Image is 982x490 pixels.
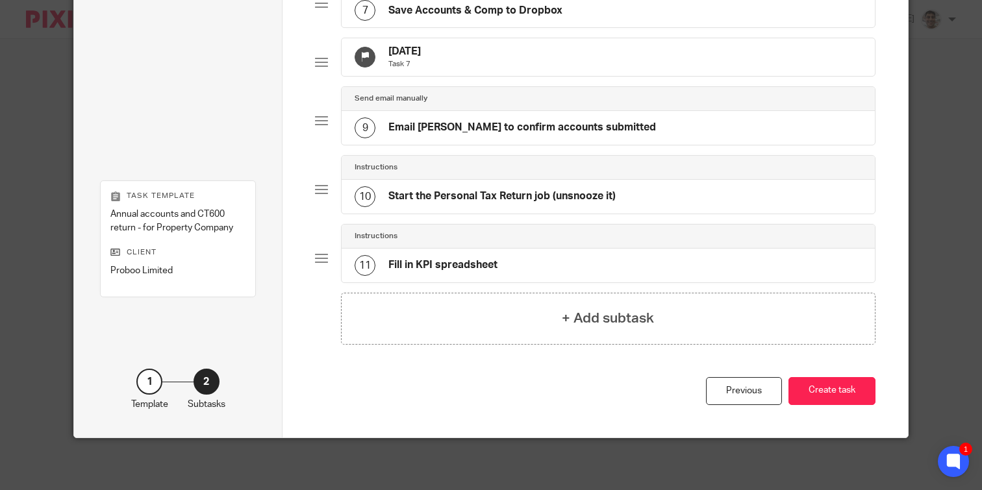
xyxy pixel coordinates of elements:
[355,255,375,276] div: 11
[188,398,225,411] p: Subtasks
[131,398,168,411] p: Template
[388,190,616,203] h4: Start the Personal Tax Return job (unsnooze it)
[706,377,782,405] div: Previous
[355,117,375,138] div: 9
[959,443,972,456] div: 1
[388,258,497,272] h4: Fill in KPI spreadsheet
[355,93,427,104] h4: Send email manually
[388,59,421,69] p: Task 7
[788,377,875,405] button: Create task
[388,121,656,134] h4: Email [PERSON_NAME] to confirm accounts submitted
[110,264,245,277] p: Proboo Limited
[388,45,421,58] h4: [DATE]
[194,369,220,395] div: 2
[355,186,375,207] div: 10
[136,369,162,395] div: 1
[355,162,397,173] h4: Instructions
[110,208,245,234] p: Annual accounts and CT600 return - for Property Company
[110,247,245,258] p: Client
[355,231,397,241] h4: Instructions
[388,4,562,18] h4: Save Accounts & Comp to Dropbox
[110,191,245,201] p: Task template
[562,308,654,328] h4: + Add subtask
